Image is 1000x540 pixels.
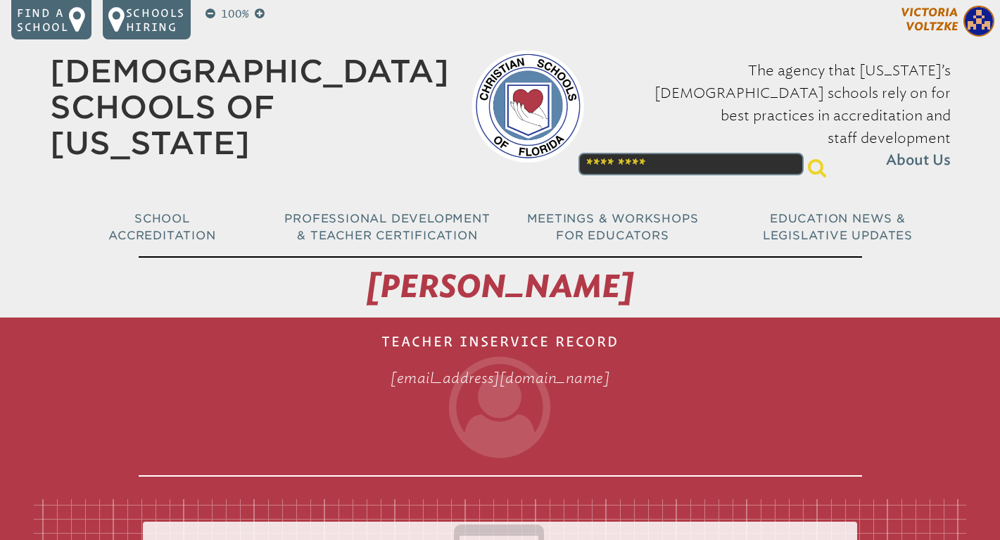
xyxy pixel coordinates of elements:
h1: Teacher Inservice Record [139,323,862,477]
span: Meetings & Workshops for Educators [527,212,699,242]
span: School Accreditation [108,212,215,242]
p: Schools Hiring [126,6,185,34]
p: 100% [218,6,252,23]
img: csf-logo-web-colors.png [471,50,584,163]
img: 8aa87f3b63f3f51daca9676e00f8301c [963,6,994,37]
a: [DEMOGRAPHIC_DATA] Schools of [US_STATE] [50,53,449,161]
p: The agency that [US_STATE]’s [DEMOGRAPHIC_DATA] schools rely on for best practices in accreditati... [607,59,951,172]
span: About Us [886,149,951,172]
span: Education News & Legislative Updates [763,212,913,242]
span: Victoria Voltzke [901,6,958,33]
p: Find a school [17,6,69,34]
span: Professional Development & Teacher Certification [284,212,490,242]
span: [PERSON_NAME] [367,268,633,306]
